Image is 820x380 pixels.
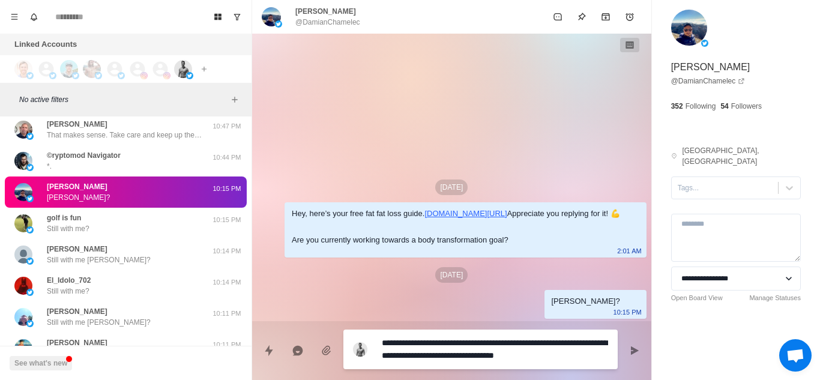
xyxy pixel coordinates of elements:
p: [PERSON_NAME]? [47,192,110,203]
img: picture [275,20,282,28]
button: Notifications [24,7,43,26]
img: picture [83,60,101,78]
button: Reply with AI [286,339,310,363]
button: Mark as unread [546,5,570,29]
img: picture [701,40,708,47]
img: picture [14,152,32,170]
button: See what's new [10,356,72,370]
p: 10:11 PM [212,309,242,319]
p: ©ryptomod Navigator [47,150,121,161]
p: [PERSON_NAME] [671,60,750,74]
img: picture [26,133,34,140]
button: Add filters [228,92,242,107]
img: picture [174,60,192,78]
a: Open Board View [671,293,723,303]
div: Hey, here’s your free fat fat loss guide. Appreciate you replying for it! 💪 Are you currently wor... [292,207,620,247]
button: Board View [208,7,228,26]
button: Archive [594,5,618,29]
p: That makes sense. Take care and keep up the good work [47,130,203,140]
p: [GEOGRAPHIC_DATA], [GEOGRAPHIC_DATA] [682,145,801,167]
img: picture [671,10,707,46]
p: 10:15 PM [613,306,642,319]
img: picture [72,72,79,79]
img: picture [26,226,34,234]
img: picture [140,72,148,79]
button: Menu [5,7,24,26]
img: picture [163,72,170,79]
p: [PERSON_NAME] [47,244,107,255]
p: No active filters [19,94,228,105]
p: Still with me [PERSON_NAME]? [47,255,151,265]
img: picture [14,246,32,264]
img: picture [14,308,32,326]
div: [PERSON_NAME]? [552,295,620,308]
img: picture [26,289,34,296]
p: Still with me? [47,286,89,297]
p: @DamianChamelec [295,17,360,28]
button: Show unread conversations [228,7,247,26]
button: Add media [315,339,339,363]
img: picture [95,72,102,79]
p: [PERSON_NAME] [47,181,107,192]
p: El_Idolo_702 [47,275,91,286]
p: 2:01 AM [617,244,641,258]
img: picture [60,60,78,78]
img: picture [14,60,32,78]
p: 352 [671,101,683,112]
p: [DATE] [435,179,468,195]
p: 10:14 PM [212,277,242,288]
button: Add reminder [618,5,642,29]
button: Add account [197,62,211,76]
p: [PERSON_NAME] [295,6,356,17]
button: Send message [623,339,647,363]
img: picture [262,7,281,26]
img: picture [118,72,125,79]
img: picture [26,195,34,202]
img: picture [26,320,34,327]
p: Linked Accounts [14,38,77,50]
p: 54 [720,101,728,112]
p: Still with me? [47,223,89,234]
p: [DATE] [435,267,468,283]
p: 10:47 PM [212,121,242,131]
button: Quick replies [257,339,281,363]
p: [PERSON_NAME] [47,306,107,317]
img: picture [353,342,367,357]
img: picture [14,121,32,139]
img: picture [26,258,34,265]
a: @DamianChamelec [671,76,746,86]
img: picture [26,164,34,171]
p: 10:44 PM [212,152,242,163]
p: golf is fun [47,213,81,223]
a: Open chat [779,339,812,372]
a: [DOMAIN_NAME][URL] [424,209,507,218]
button: Pin [570,5,594,29]
p: Followers [731,101,762,112]
p: [PERSON_NAME] [47,119,107,130]
img: picture [49,72,56,79]
p: [PERSON_NAME] [47,337,107,348]
img: picture [14,214,32,232]
img: picture [14,277,32,295]
img: picture [14,183,32,201]
p: Still with me [PERSON_NAME]? [47,317,151,328]
p: 10:14 PM [212,246,242,256]
p: 10:15 PM [212,184,242,194]
p: 10:15 PM [212,215,242,225]
p: 10:11 PM [212,340,242,350]
img: picture [14,339,32,357]
img: picture [26,72,34,79]
img: picture [186,72,193,79]
p: Following [686,101,716,112]
a: Manage Statuses [749,293,801,303]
